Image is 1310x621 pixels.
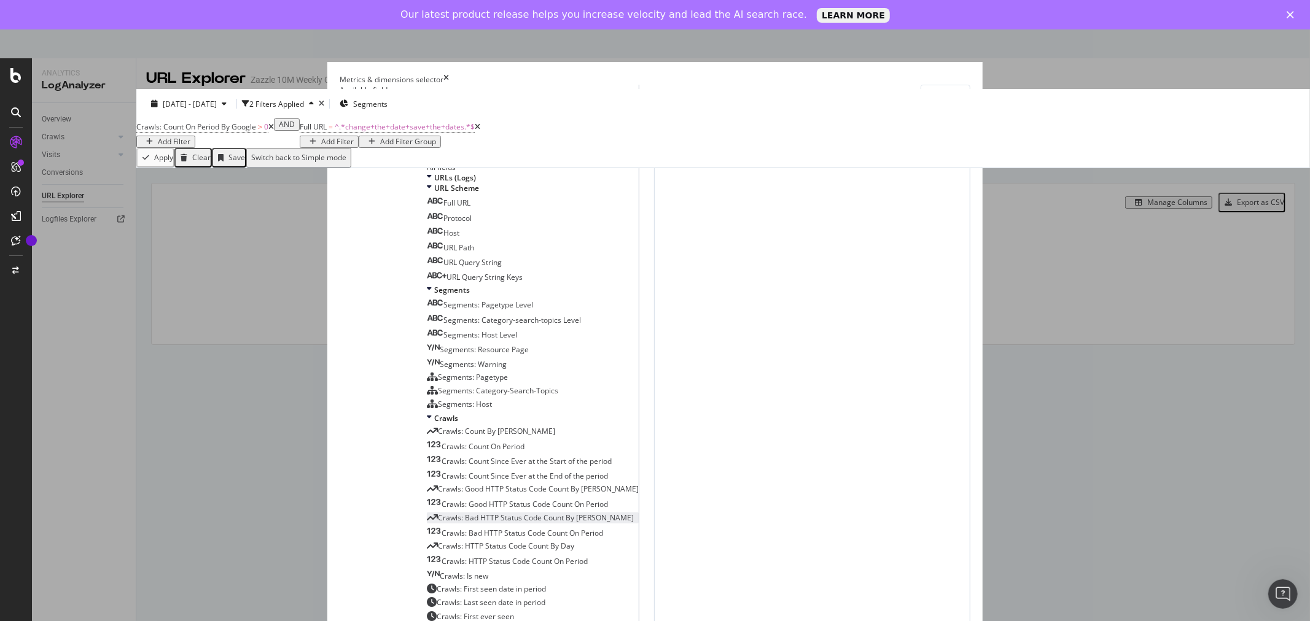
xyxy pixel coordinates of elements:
div: Switch back to Simple mode [251,153,346,162]
span: 0 [264,121,268,132]
span: Crawls: HTTP Status Code Count By Day [438,541,574,551]
span: URL Query String [443,257,502,268]
span: Crawls: Count By [PERSON_NAME] [438,426,555,436]
span: Crawls: First seen date in period [437,584,546,594]
div: Save [228,153,245,162]
div: Metrics & dimensions selector [340,74,443,85]
span: Segments: Resource Page [440,344,529,355]
span: URLs (Logs) [434,172,476,183]
span: Crawls: Good HTTP Status Code Count On Period [442,499,608,509]
span: Segments: Host [438,399,492,409]
span: ^.*change+the+date+save+the+dates.*$ [335,121,475,132]
span: Segments: Pagetype Level [443,299,533,310]
span: Host [443,228,459,238]
div: Tooltip anchor [26,235,37,246]
span: Full URL [300,121,327,132]
div: 2 Filters Applied [249,99,304,109]
div: AND [279,120,295,129]
span: Segments: Warning [440,359,507,369]
span: Crawls: Count On Period [442,441,524,452]
span: Crawls: Count Since Ever at the End of the period [442,471,608,481]
span: Segments: Host Level [443,330,517,340]
span: Crawls: Bad HTTP Status Code Count By [PERSON_NAME] [438,512,634,523]
div: Add Filter Group [380,137,436,146]
span: Crawls: Count On Period By Google [136,121,256,132]
div: Our latest product release helps you increase velocity and lead the AI search race. [400,9,807,21]
iframe: Intercom live chat [1268,579,1298,609]
div: Available fields [340,85,639,95]
span: Crawls: Bad HTTP Status Code Count On Period [442,528,603,538]
div: Add Filter [321,137,354,146]
span: = [329,121,333,132]
span: Crawls: Is new [440,571,488,581]
span: URL Scheme [434,183,479,193]
span: URL Path [443,242,474,253]
span: Crawls: HTTP Status Code Count On Period [442,556,588,566]
span: Segments: Category-search-topics Level [443,315,581,325]
span: Crawls [434,413,458,423]
div: times [443,74,449,85]
span: Crawls: Count Since Ever at the Start of the period [442,456,612,466]
div: Selected fields [654,88,721,102]
a: LEARN MORE [817,8,890,23]
div: Apply [154,153,173,162]
span: URL Query String Keys [446,272,523,282]
span: Crawls: Last seen date in period [437,597,545,607]
span: Full URL [443,198,470,208]
div: times [319,100,324,107]
button: Clear All [921,85,970,104]
div: Close [1287,11,1299,18]
span: Segments [434,285,470,295]
span: > [258,121,262,132]
span: Segments: Category-Search-Topics [438,385,558,396]
span: Segments [353,99,388,109]
span: Segments: Pagetype [438,372,508,382]
span: [DATE] - [DATE] [163,99,217,109]
div: Add Filter [158,137,190,146]
span: Protocol [443,213,472,223]
div: Clear [192,153,211,162]
span: Crawls: Good HTTP Status Code Count By [PERSON_NAME] [438,484,639,494]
